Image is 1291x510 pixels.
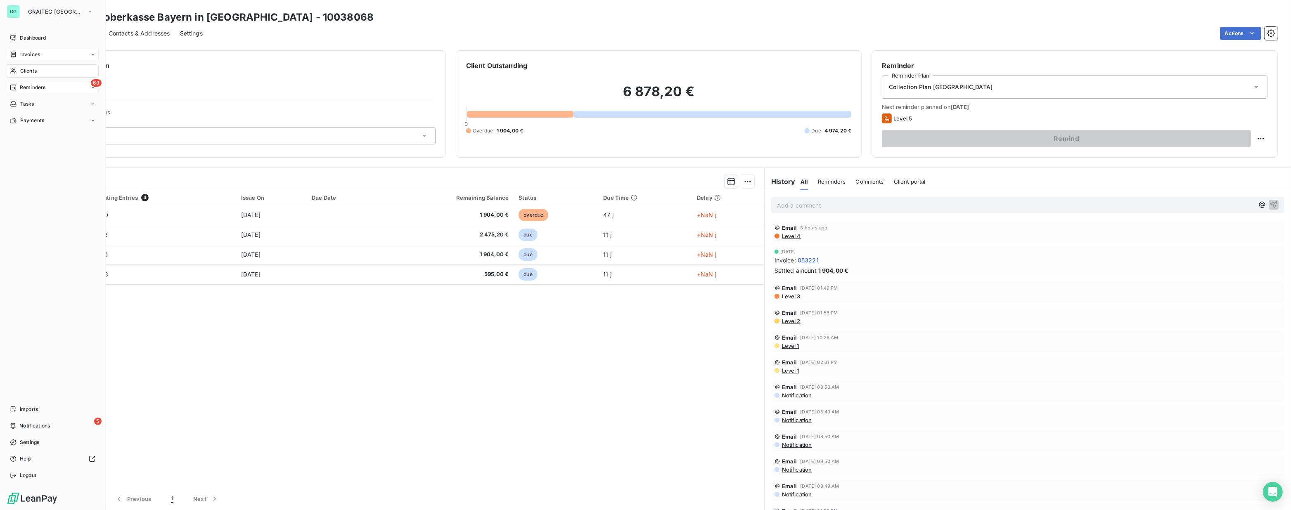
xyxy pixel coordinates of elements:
[951,104,969,110] span: [DATE]
[7,81,99,94] a: 69Reminders
[385,194,509,201] div: Remaining Balance
[20,34,46,42] span: Dashboard
[7,403,99,416] a: Imports
[697,231,716,238] span: +NaN j
[801,286,838,290] span: [DATE] 01:49 PM
[781,293,801,300] span: Level 3
[519,209,548,221] span: overdue
[818,266,849,275] span: 1 904,00 €
[385,231,509,239] span: 2 475,20 €
[801,409,839,414] span: [DATE] 08:49 AM
[603,251,611,258] span: 11 j
[7,97,99,111] a: Tasks
[801,225,828,230] span: 3 hours ago
[811,127,821,135] span: Due
[519,194,593,201] div: Status
[1220,27,1261,40] button: Actions
[7,492,58,505] img: Logo LeanPay
[473,127,493,135] span: Overdue
[824,127,852,135] span: 4 974,20 €
[780,249,796,254] span: [DATE]
[20,472,36,479] span: Logout
[28,8,83,15] span: GRAITEC [GEOGRAPHIC_DATA]
[519,248,537,261] span: due
[20,100,34,108] span: Tasks
[1263,482,1283,502] div: Open Intercom Messenger
[161,490,183,508] button: 1
[466,61,528,71] h6: Client Outstanding
[105,490,161,508] button: Previous
[73,10,374,25] h3: Staatsoberkasse Bayern in [GEOGRAPHIC_DATA] - 10038068
[465,120,468,127] span: 0
[782,433,797,440] span: Email
[7,452,99,465] a: Help
[697,211,716,218] span: +NaN j
[775,256,796,264] span: Invoice :
[782,224,797,231] span: Email
[241,194,302,201] div: Issue On
[697,271,716,278] span: +NaN j
[180,29,203,38] span: Settings
[19,422,50,430] span: Notifications
[801,484,839,489] span: [DATE] 08:49 AM
[781,342,799,349] span: Level 1
[603,271,611,278] span: 11 j
[20,406,38,413] span: Imports
[782,483,797,489] span: Email
[798,256,819,264] span: 053221
[893,115,912,122] span: Level 5
[801,335,839,340] span: [DATE] 10:26 AM
[801,434,839,439] span: [DATE] 08:50 AM
[882,61,1267,71] h6: Reminder
[7,64,99,78] a: Clients
[109,29,170,38] span: Contacts & Addresses
[782,384,797,390] span: Email
[50,61,436,71] h6: Client information
[782,359,797,366] span: Email
[781,367,799,374] span: Level 1
[882,104,1267,110] span: Next reminder planned on
[818,178,846,185] span: Reminders
[697,194,759,201] div: Delay
[7,5,20,18] div: GG
[20,84,45,91] span: Reminders
[781,417,812,423] span: Notification
[466,83,852,108] h2: 6 878,20 €
[241,271,261,278] span: [DATE]
[20,51,40,58] span: Invoices
[20,67,37,75] span: Clients
[603,231,611,238] span: 11 j
[497,127,524,135] span: 1 904,00 €
[241,251,261,258] span: [DATE]
[782,285,797,291] span: Email
[782,458,797,465] span: Email
[7,436,99,449] a: Settings
[781,466,812,473] span: Notification
[781,318,801,324] span: Level 2
[782,334,797,341] span: Email
[801,459,839,464] span: [DATE] 08:50 AM
[20,117,44,124] span: Payments
[20,439,39,446] span: Settings
[603,194,687,201] div: Due Time
[519,229,537,241] span: due
[603,211,614,218] span: 47 j
[171,495,173,503] span: 1
[801,310,838,315] span: [DATE] 01:58 PM
[775,266,817,275] span: Settled amount
[781,442,812,448] span: Notification
[94,418,102,425] span: 5
[66,109,436,120] span: Client Properties
[312,194,375,201] div: Due Date
[801,385,839,390] span: [DATE] 08:50 AM
[801,178,808,185] span: All
[91,79,102,87] span: 69
[7,114,99,127] a: Payments
[385,270,509,279] span: 595,00 €
[782,309,797,316] span: Email
[781,392,812,399] span: Notification
[86,194,231,201] div: Accounting Entries
[882,130,1251,147] button: Remind
[7,31,99,45] a: Dashboard
[241,211,261,218] span: [DATE]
